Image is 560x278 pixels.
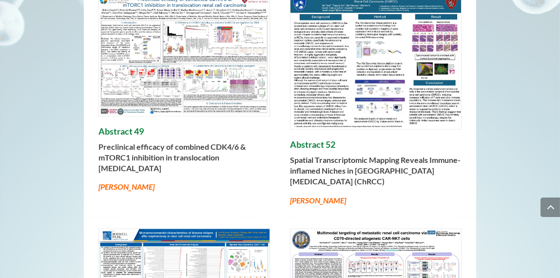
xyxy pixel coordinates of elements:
[290,156,461,187] strong: Spatial Transcriptomic Mapping Reveals Immune-inflamed Niches in [GEOGRAPHIC_DATA] [MEDICAL_DATA]...
[98,142,246,173] strong: Preclinical efficacy of combined CDK4/6 & mTORC1 inhibition in translocation [MEDICAL_DATA]
[98,182,154,192] em: [PERSON_NAME]
[98,126,270,142] h4: Abstract 49
[290,139,462,155] h4: Abstract 52
[290,196,346,205] em: [PERSON_NAME]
